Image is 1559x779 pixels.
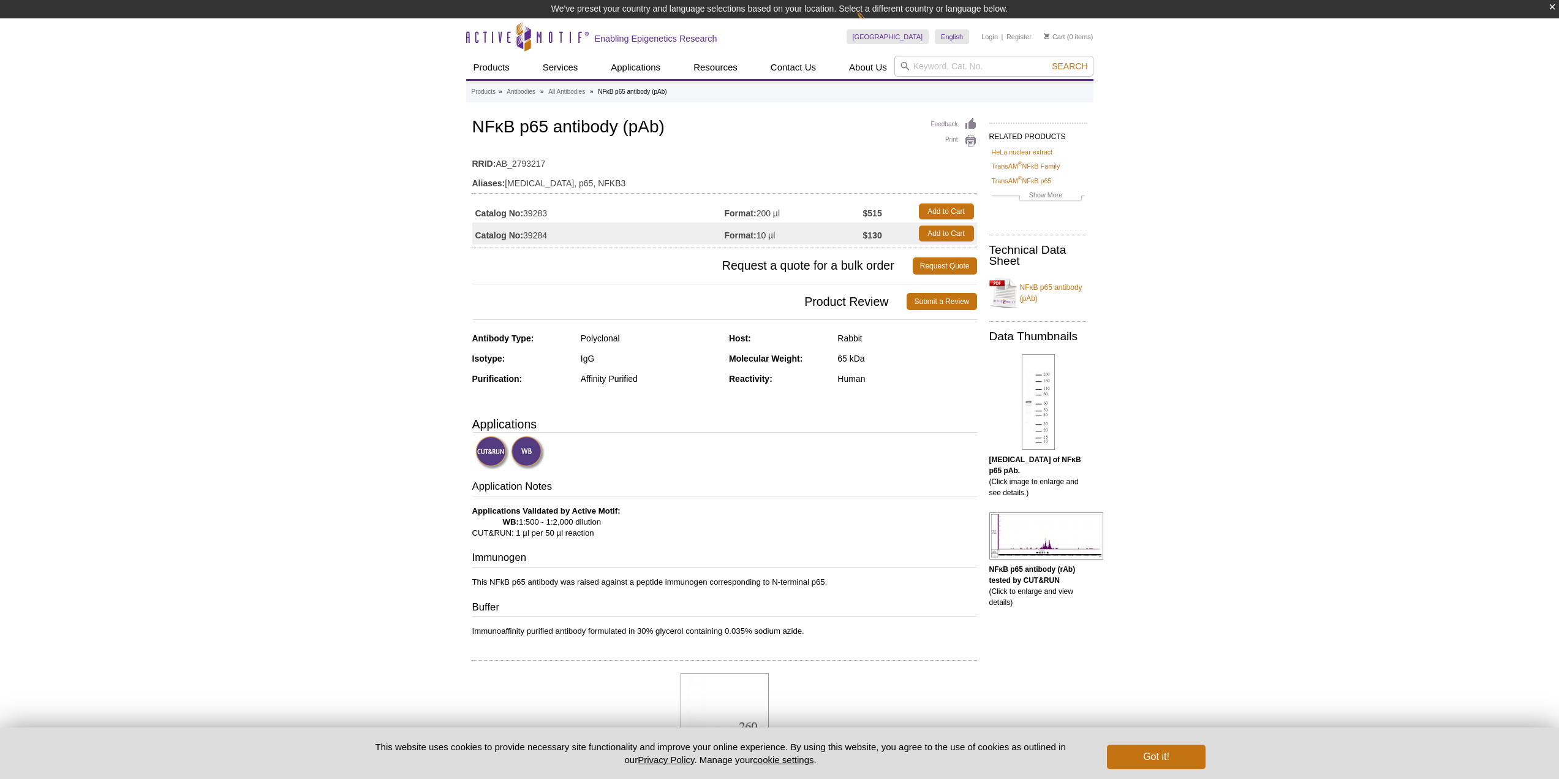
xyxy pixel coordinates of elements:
a: Show More [992,189,1085,203]
button: Search [1048,61,1091,72]
a: Contact Us [763,56,823,79]
h2: RELATED PRODUCTS [989,123,1087,145]
td: AB_2793217 [472,151,977,170]
span: Request a quote for a bulk order [472,257,913,275]
button: cookie settings [753,754,813,765]
div: Rabbit [837,333,976,344]
a: TransAM®NFκB Family [992,161,1060,172]
strong: WB: [503,517,519,526]
span: Product Review [472,293,907,310]
li: (0 items) [1044,29,1093,44]
a: TransAM®NFκB p65 [992,175,1052,186]
img: Change Here [856,9,889,38]
p: (Click to enlarge and view details) [989,564,1087,608]
h2: Enabling Epigenetics Research [595,33,717,44]
strong: RRID: [472,158,496,169]
a: Antibodies [507,86,535,97]
b: NFκB p65 antibody (rAb) tested by CUT&RUN [989,565,1076,585]
a: Request Quote [913,257,977,275]
strong: Aliases: [472,178,505,189]
strong: Host: [729,333,751,343]
h3: Buffer [472,600,977,617]
li: » [590,88,594,95]
span: Search [1052,61,1087,71]
a: Submit a Review [907,293,976,310]
li: NFκB p65 antibody (pAb) [598,88,666,95]
a: Print [931,134,977,148]
a: About Us [842,56,894,79]
strong: Format: [725,230,757,241]
div: 65 kDa [837,353,976,364]
img: NFκB p65 antibody (rAb) tested by CUT&RUN [989,512,1103,560]
p: (Click image to enlarge and see details.) [989,454,1087,498]
td: [MEDICAL_DATA], p65, NFKB3 [472,170,977,190]
a: Add to Cart [919,226,974,241]
strong: Catalog No: [475,230,524,241]
sup: ® [1018,161,1022,167]
img: Western Blot Validated [511,436,545,469]
strong: $515 [863,208,882,219]
a: Privacy Policy [638,754,694,765]
strong: Antibody Type: [472,333,534,343]
p: Immunoaffinity purified antibody formulated in 30% glycerol containing 0.035% sodium azide. [472,626,977,637]
a: NFκB p65 antibody (pAb) [989,275,1087,311]
h2: Technical Data Sheet [989,245,1087,267]
input: Keyword, Cat. No. [894,56,1093,77]
img: NFκB p65 antibody (pAb) tested by Western blot. [1022,354,1055,450]
a: HeLa nuclear extract [992,146,1053,158]
div: IgG [581,353,720,364]
img: CUT&RUN Validated [475,436,509,469]
td: 39284 [472,222,725,245]
a: Products [472,86,496,97]
strong: Format: [725,208,757,219]
a: English [935,29,969,44]
sup: ® [1018,175,1022,181]
a: Register [1006,32,1032,41]
a: Resources [686,56,745,79]
strong: $130 [863,230,882,241]
a: Login [981,32,998,41]
b: [MEDICAL_DATA] of NFκB p65 pAb. [989,455,1081,475]
div: Human [837,373,976,384]
a: Add to Cart [919,203,974,219]
td: 10 µl [725,222,863,245]
h3: Immunogen [472,550,977,568]
h2: Data Thumbnails [989,331,1087,342]
h3: Applications [472,415,977,433]
li: » [499,88,502,95]
p: 1:500 - 1:2,000 dilution CUT&RUN: 1 µl per 50 µl reaction [472,506,977,539]
b: Applications Validated by Active Motif: [472,506,621,515]
a: Cart [1044,32,1065,41]
a: Products [466,56,517,79]
a: Services [535,56,586,79]
strong: Purification: [472,374,523,384]
a: All Antibodies [548,86,585,97]
button: Got it! [1107,745,1205,769]
strong: Catalog No: [475,208,524,219]
p: This website uses cookies to provide necessary site functionality and improve your online experie... [354,740,1087,766]
h1: NFκB p65 antibody (pAb) [472,118,977,139]
div: Polyclonal [581,333,720,344]
a: Applications [603,56,668,79]
td: 39283 [472,200,725,222]
p: This NFkB p65 antibody was raised against a peptide immunogen corresponding to N-terminal p65. [472,577,977,588]
li: » [540,88,544,95]
img: Your Cart [1044,33,1049,39]
a: Feedback [931,118,977,131]
strong: Isotype: [472,354,505,363]
td: 200 µl [725,200,863,222]
li: | [1002,29,1003,44]
h3: Application Notes [472,479,977,496]
strong: Molecular Weight: [729,354,802,363]
strong: Reactivity: [729,374,772,384]
div: Affinity Purified [581,373,720,384]
a: [GEOGRAPHIC_DATA] [847,29,929,44]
